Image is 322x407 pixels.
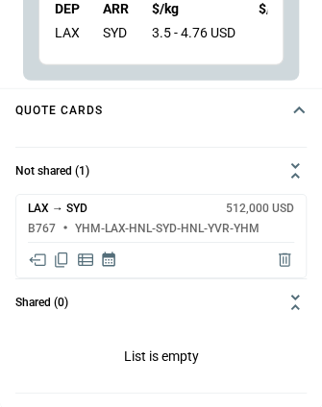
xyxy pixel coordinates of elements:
button: Not shared (1) [15,148,307,194]
h6: Not shared (1) [15,165,89,178]
h6: B767 [28,223,56,235]
span: Delete quote [275,251,294,270]
span: Display detailed quote content [76,251,95,270]
p: DEP [55,1,80,17]
h6: Shared (0) [15,297,68,309]
span: Share quote in email [28,251,47,270]
h6: 512,000 USD [226,203,294,215]
h6: LAX → SYD [28,203,87,215]
h6: YHM-LAX-HNL-SYD-HNL-YVR-YHM [75,223,260,235]
div: LAX [55,25,80,41]
button: Shared (0) [15,279,307,325]
p: List is empty [15,325,307,393]
div: SYD [103,25,129,41]
p: ARR [103,1,129,17]
p: $/kg [152,1,235,17]
span: Display quote schedule [100,251,117,270]
div: 3.5 - 4.76 USD [152,25,235,41]
span: Copy quote content [52,251,71,270]
h4: Quote cards [15,107,103,115]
